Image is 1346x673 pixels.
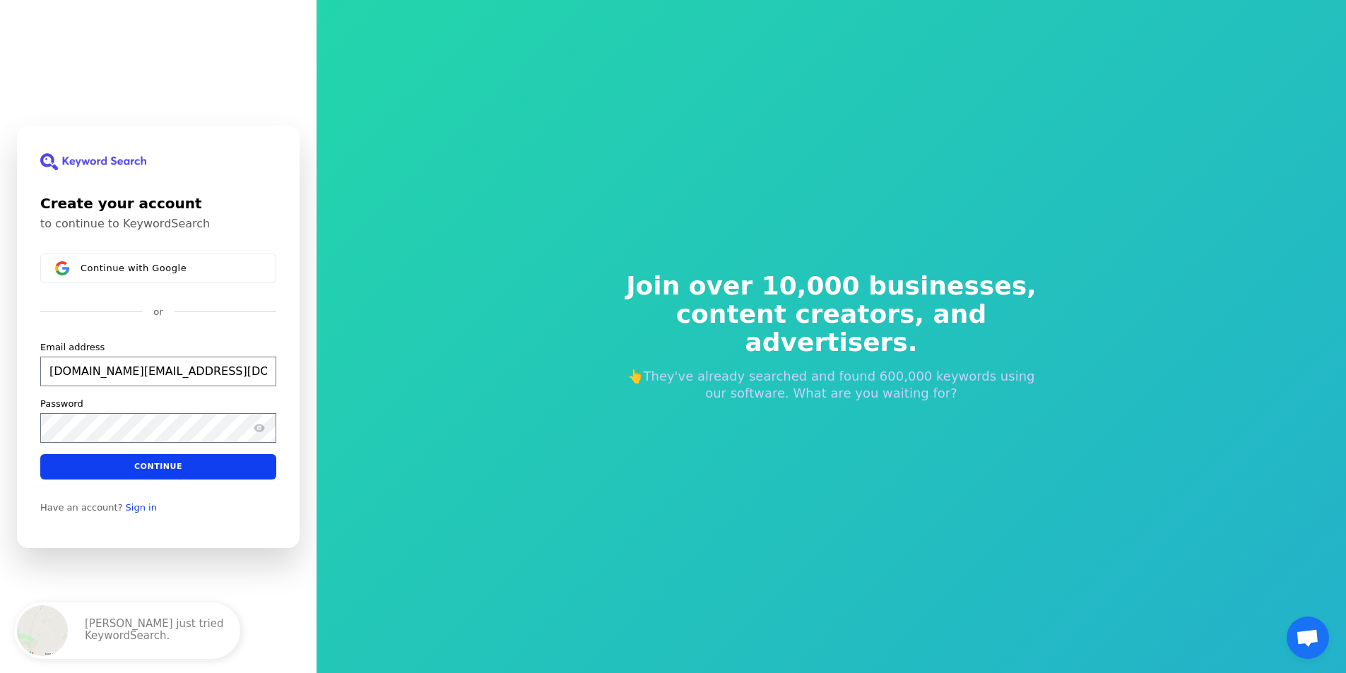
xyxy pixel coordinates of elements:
[40,217,276,231] p: to continue to KeywordSearch
[126,501,157,513] a: Sign in
[40,453,276,479] button: Continue
[153,306,163,318] p: or
[40,501,123,513] span: Have an account?
[40,397,83,410] label: Password
[617,272,1046,300] span: Join over 10,000 businesses,
[617,300,1046,357] span: content creators, and advertisers.
[17,605,68,656] img: Kenya
[40,340,105,353] label: Email address
[40,153,146,170] img: KeywordSearch
[251,419,268,436] button: Show password
[55,261,69,275] img: Sign in with Google
[617,368,1046,402] p: 👆They've already searched and found 600,000 keywords using our software. What are you waiting for?
[40,193,276,214] h1: Create your account
[81,262,187,273] span: Continue with Google
[1287,617,1329,659] a: Open chat
[40,254,276,283] button: Sign in with GoogleContinue with Google
[85,618,226,643] p: [PERSON_NAME] just tried KeywordSearch.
